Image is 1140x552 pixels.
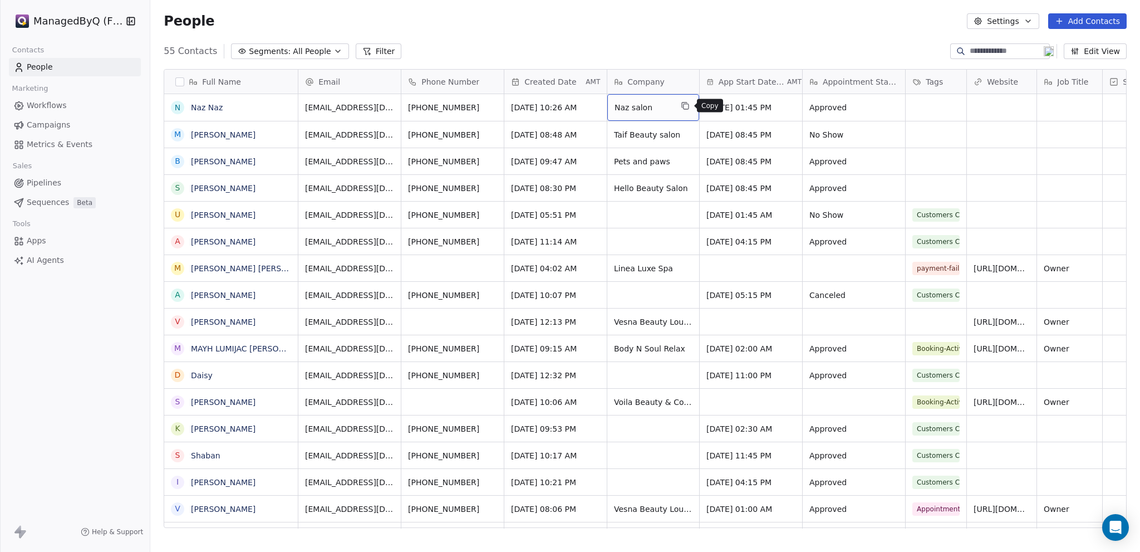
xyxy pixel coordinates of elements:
[1057,76,1088,87] span: Job Title
[305,183,394,194] span: [EMAIL_ADDRESS][DOMAIN_NAME]
[305,102,394,113] span: [EMAIL_ADDRESS][DOMAIN_NAME]
[912,289,960,302] span: Customers Created
[175,369,181,381] div: D
[305,129,394,140] span: [EMAIL_ADDRESS][DOMAIN_NAME]
[803,70,905,94] div: Appointment Status
[27,100,67,111] span: Workflows
[809,504,898,515] span: Approved
[809,129,898,140] span: No Show
[912,449,960,462] span: Customers Created
[408,423,497,434] span: [PHONE_NUMBER]
[305,423,394,434] span: [EMAIL_ADDRESS][DOMAIN_NAME]
[809,183,898,194] span: Approved
[174,129,181,140] div: M
[974,264,1060,273] a: [URL][DOMAIN_NAME]
[293,46,331,57] span: All People
[191,291,255,300] a: [PERSON_NAME]
[511,423,600,434] span: [DATE] 09:53 PM
[305,397,394,408] span: [EMAIL_ADDRESS][DOMAIN_NAME]
[706,477,795,488] span: [DATE] 04:15 PM
[809,450,898,461] span: Approved
[191,317,255,326] a: [PERSON_NAME]
[27,119,70,131] span: Campaigns
[823,76,898,87] span: Appointment Status
[809,102,898,113] span: Approved
[9,135,141,154] a: Metrics & Events
[176,476,179,488] div: I
[191,451,220,460] a: Shaban
[614,183,692,194] span: Hello Beauty Salon
[706,102,795,113] span: [DATE] 01:45 PM
[408,504,497,515] span: [PHONE_NUMBER]
[809,477,898,488] span: Approved
[305,290,394,301] span: [EMAIL_ADDRESS][DOMAIN_NAME]
[987,76,1018,87] span: Website
[191,344,314,353] a: MAYH LUMIJAC [PERSON_NAME]
[974,344,1060,353] a: [URL][DOMAIN_NAME]
[912,235,960,248] span: Customers Created
[175,316,180,328] div: V
[174,262,181,274] div: M
[706,343,795,354] span: [DATE] 02:00 AM
[511,209,600,221] span: [DATE] 05:51 PM
[511,316,600,328] span: [DATE] 12:13 PM
[719,76,785,87] span: App Start Date Time
[27,235,46,247] span: Apps
[8,216,35,232] span: Tools
[318,76,340,87] span: Email
[9,58,141,76] a: People
[912,369,960,382] span: Customers Created
[408,477,497,488] span: [PHONE_NUMBER]
[615,102,672,113] span: Naz salon
[511,450,600,461] span: [DATE] 10:17 AM
[967,70,1036,94] div: Website
[9,251,141,270] a: AI Agents
[408,129,497,140] span: [PHONE_NUMBER]
[33,14,123,28] span: ManagedByQ (FZE)
[298,70,401,94] div: Email
[809,209,898,221] span: No Show
[706,504,795,515] span: [DATE] 01:00 AM
[511,504,600,515] span: [DATE] 08:06 PM
[700,70,802,94] div: App Start Date TimeAMT
[9,96,141,115] a: Workflows
[586,77,600,86] span: AMT
[7,80,53,97] span: Marketing
[408,209,497,221] span: [PHONE_NUMBER]
[614,156,692,167] span: Pets and paws
[164,13,214,30] span: People
[175,289,180,301] div: A
[706,156,795,167] span: [DATE] 08:45 PM
[614,263,692,274] span: Linea Luxe Spa
[13,12,119,31] button: ManagedByQ (FZE)
[401,70,504,94] div: Phone Number
[356,43,402,59] button: Filter
[92,527,143,536] span: Help & Support
[1048,13,1127,29] button: Add Contacts
[504,70,607,94] div: Created DateAMT
[511,397,600,408] span: [DATE] 10:06 AM
[249,46,291,57] span: Segments:
[809,423,898,434] span: Approved
[974,398,1060,407] a: [URL][DOMAIN_NAME]
[408,343,497,354] span: [PHONE_NUMBER]
[9,193,141,212] a: SequencesBeta
[174,343,181,354] div: M
[967,13,1039,29] button: Settings
[912,262,960,275] span: payment-failed ⚠️
[408,370,497,381] span: [PHONE_NUMBER]
[191,157,255,166] a: [PERSON_NAME]
[175,182,180,194] div: S
[1044,263,1095,274] span: Owner
[912,342,960,355] span: Booking-Active ✅
[421,76,479,87] span: Phone Number
[614,316,692,328] span: Vesna Beauty Lounge
[305,504,394,515] span: [EMAIL_ADDRESS][DOMAIN_NAME]
[706,209,795,221] span: [DATE] 01:45 AM
[305,450,394,461] span: [EMAIL_ADDRESS][DOMAIN_NAME]
[607,70,699,94] div: Company
[706,129,795,140] span: [DATE] 08:45 PM
[926,76,943,87] span: Tags
[408,183,497,194] span: [PHONE_NUMBER]
[16,14,29,28] img: Stripe.png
